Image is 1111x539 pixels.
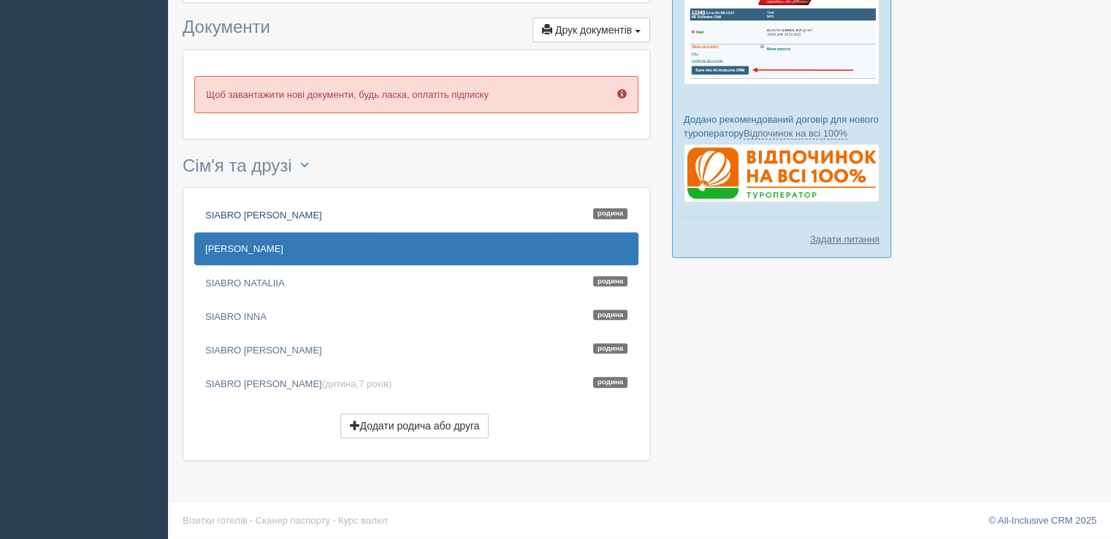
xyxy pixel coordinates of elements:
[183,515,248,526] a: Візитки готелів
[593,208,627,219] span: Родина
[988,515,1096,526] a: © All-Inclusive CRM 2025
[593,377,627,388] span: Родина
[256,515,330,526] a: Сканер паспорту
[194,367,638,400] a: SIABRO [PERSON_NAME](дитина,7 років) Родина
[810,232,879,246] a: Задати питання
[183,18,650,42] h3: Документи
[194,76,638,113] p: Щоб завантажити нові документи, будь ласка, оплатіть підписку
[555,24,632,36] span: Друк документів
[194,267,638,299] a: SIABRO NATALIIAРодина
[194,300,638,332] a: SIABRO INNAРодина
[684,144,879,202] img: %D0%B4%D0%BE%D0%B3%D0%BE%D0%B2%D1%96%D1%80-%D0%B2%D1%96%D0%B4%D0%BF%D0%BE%D1%87%D0%B8%D0%BD%D0%BE...
[593,310,627,321] span: Родина
[532,18,650,42] button: Друк документів
[322,378,392,389] span: (дитина, )
[593,276,627,287] span: Родина
[359,378,389,389] span: 7 років
[194,232,638,264] a: [PERSON_NAME]
[183,154,650,180] h3: Сім'я та друзі
[744,128,847,139] a: Відпочинок на всі 100%
[593,343,627,354] span: Родина
[333,515,336,526] span: ·
[340,413,489,438] button: Додати родича або друга
[338,515,388,526] a: Курс валют
[250,515,253,526] span: ·
[684,112,879,140] p: Додано рекомендований договір для нового туроператору
[194,199,638,231] a: SIABRO [PERSON_NAME]Родина
[194,334,638,366] a: SIABRO [PERSON_NAME]Родина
